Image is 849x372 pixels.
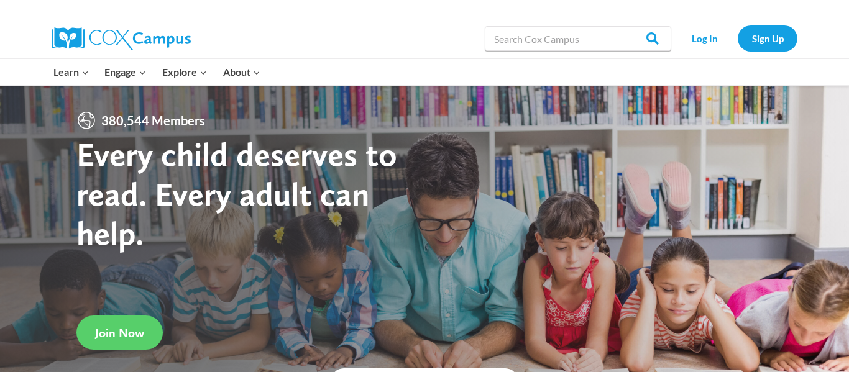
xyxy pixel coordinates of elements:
nav: Primary Navigation [45,59,268,85]
nav: Secondary Navigation [677,25,797,51]
strong: Every child deserves to read. Every adult can help. [76,134,397,253]
span: Join Now [95,325,144,340]
a: Sign Up [738,25,797,51]
a: Log In [677,25,732,51]
a: Join Now [76,315,163,350]
input: Search Cox Campus [485,26,671,51]
span: 380,544 Members [96,111,210,130]
span: Learn [53,64,89,80]
span: About [223,64,260,80]
img: Cox Campus [52,27,191,50]
span: Explore [162,64,207,80]
span: Engage [104,64,146,80]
